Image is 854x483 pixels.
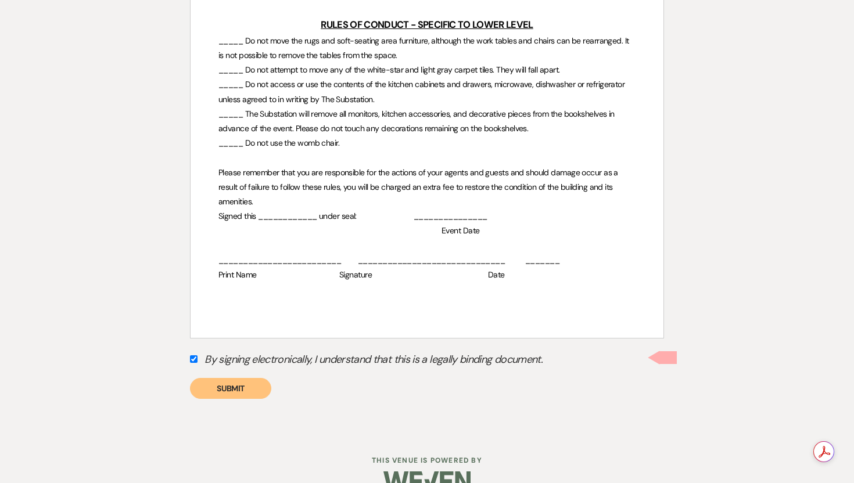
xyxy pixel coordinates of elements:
span: Signed this ____________ under seal: [218,211,357,221]
span: Signature [339,269,372,280]
span: _____ Do not move the rugs and soft-seating area furniture, although the work tables and chairs c... [218,35,631,60]
span: _____ The Substation will remove all monitors, kitchen accessories, and decorative pieces from th... [218,109,616,134]
button: Submit [190,378,271,399]
span: _____ Do not use the womb chair. [218,138,339,148]
span: _______________ [414,211,487,221]
span: ______________________________ [358,255,505,265]
span: Event Date [442,225,479,236]
span: _____ Do not attempt to move any of the white-star and light gray carpet tiles. They will fall ap... [218,64,559,75]
label: By signing electronically, I understand that this is a legally binding document. [190,350,664,372]
span: Print Name [218,269,256,280]
span: _______ [525,255,559,265]
span: _____ Do not access or use the contents of the kitchen cabinets and drawers, microwave, dishwashe... [218,79,627,104]
span: _________________________ [218,255,341,265]
u: RULES OF CONDUCT - SPECIFIC TO LOWER LEVEL [321,19,533,31]
span: Please remember that you are responsible for the actions of your agents and guests and should dam... [218,167,620,207]
span: Date [488,269,505,280]
input: By signing electronically, I understand that this is a legally binding document. [190,355,198,363]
